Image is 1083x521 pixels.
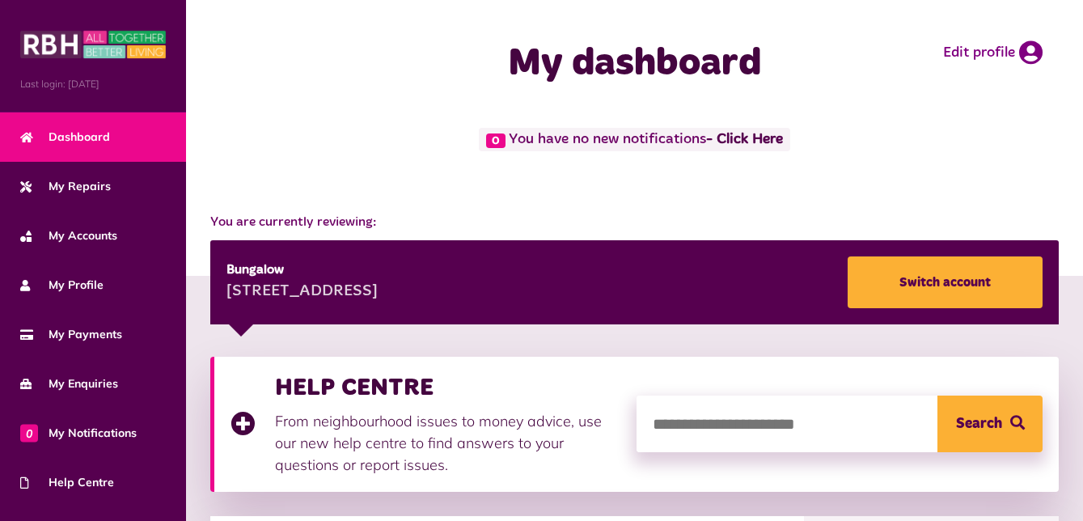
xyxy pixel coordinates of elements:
img: MyRBH [20,28,166,61]
div: [STREET_ADDRESS] [226,280,378,304]
span: My Payments [20,326,122,343]
span: You have no new notifications [479,128,790,151]
span: Help Centre [20,474,114,491]
div: Bungalow [226,260,378,280]
button: Search [937,396,1043,452]
span: Last login: [DATE] [20,77,166,91]
span: My Profile [20,277,104,294]
span: My Accounts [20,227,117,244]
span: Search [956,396,1002,452]
span: 0 [20,424,38,442]
a: - Click Here [706,133,783,147]
a: Edit profile [943,40,1043,65]
span: 0 [486,133,506,148]
h3: HELP CENTRE [275,373,620,402]
a: Switch account [848,256,1043,308]
p: From neighbourhood issues to money advice, use our new help centre to find answers to your questi... [275,410,620,476]
h1: My dashboard [426,40,843,87]
span: Dashboard [20,129,110,146]
span: My Notifications [20,425,137,442]
span: My Repairs [20,178,111,195]
span: My Enquiries [20,375,118,392]
span: You are currently reviewing: [210,213,1059,232]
